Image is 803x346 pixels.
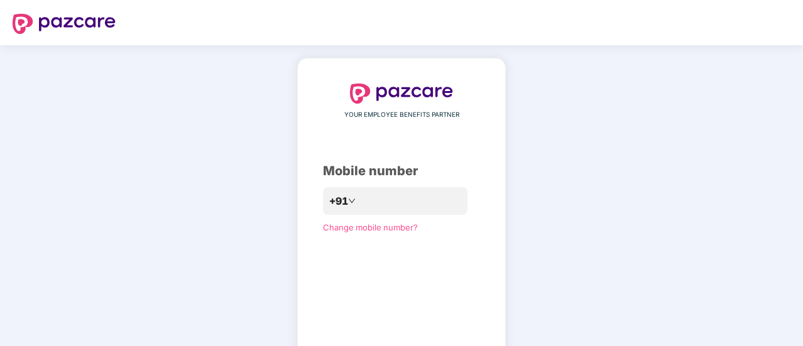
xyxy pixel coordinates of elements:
[323,161,480,181] div: Mobile number
[329,193,348,209] span: +91
[348,197,356,205] span: down
[13,14,116,34] img: logo
[344,110,459,120] span: YOUR EMPLOYEE BENEFITS PARTNER
[350,84,453,104] img: logo
[323,222,418,232] a: Change mobile number?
